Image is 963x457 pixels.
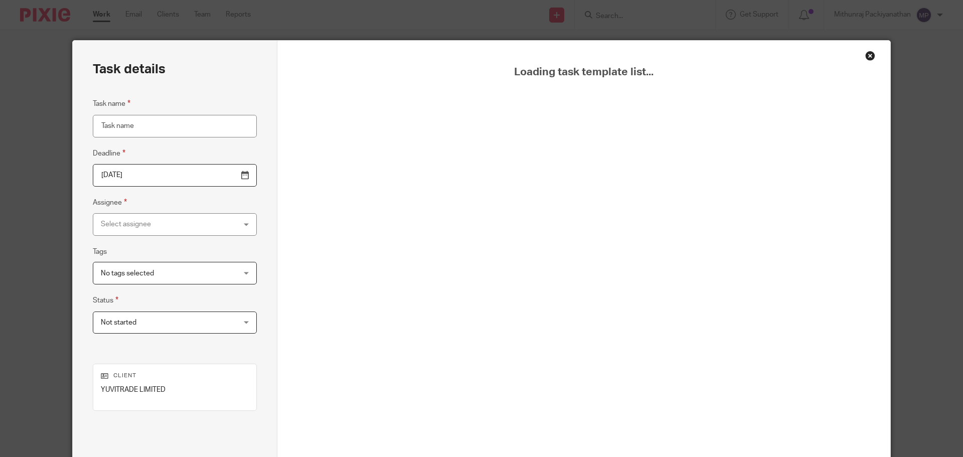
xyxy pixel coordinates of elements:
[865,51,875,61] div: Close this dialog window
[93,197,127,208] label: Assignee
[93,247,107,257] label: Tags
[93,98,130,109] label: Task name
[101,372,249,380] p: Client
[302,66,866,79] span: Loading task template list...
[101,270,154,277] span: No tags selected
[101,385,249,395] p: YUVITRADE LIMITED
[101,319,136,326] span: Not started
[93,115,257,137] input: Task name
[93,147,125,159] label: Deadline
[101,214,225,235] div: Select assignee
[93,61,166,78] h2: Task details
[93,164,257,187] input: Pick a date
[93,294,118,306] label: Status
